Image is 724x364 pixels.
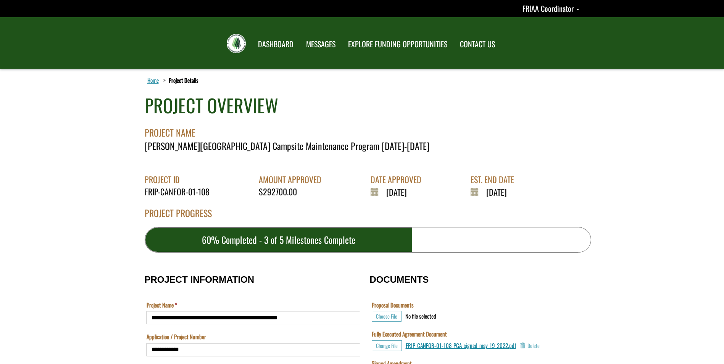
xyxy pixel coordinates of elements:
[520,340,540,351] button: Delete
[372,301,414,309] label: Proposal Documents
[471,186,520,198] div: [DATE]
[145,174,215,185] div: PROJECT ID
[471,174,520,185] div: EST. END DATE
[372,311,402,322] button: Choose File for Proposal Documents
[161,76,198,84] li: Project Details
[145,186,215,198] div: FRIP-CANFOR-01-108
[251,32,501,54] nav: Main Navigation
[372,340,402,351] button: Choose File for Fully Executed Agreement Document
[372,330,447,338] label: Fully Executed Agreement Document
[371,174,427,185] div: DATE APPROVED
[145,139,591,152] div: [PERSON_NAME][GEOGRAPHIC_DATA] Campsite Maintenance Program [DATE]-[DATE]
[145,275,362,285] h3: PROJECT INFORMATION
[147,301,177,309] label: Project Name
[370,275,580,285] h3: DOCUMENTS
[147,311,360,324] input: Project Name
[145,92,278,119] div: PROJECT OVERVIEW
[259,174,327,185] div: AMOUNT APPROVED
[145,227,413,252] div: 60% Completed - 3 of 5 Milestones Complete
[405,312,436,320] div: No file selected
[522,3,579,14] a: FRIAA Coordinator
[145,206,591,227] div: PROJECT PROGRESS
[522,3,574,14] span: FRIAA Coordinator
[146,75,160,85] a: Home
[145,119,591,139] div: PROJECT NAME
[147,333,206,341] label: Application / Project Number
[454,35,501,54] a: CONTACT US
[300,35,341,54] a: MESSAGES
[227,34,246,53] img: FRIAA Submissions Portal
[252,35,299,54] a: DASHBOARD
[406,341,516,350] a: FRIP_CANFOR-01-108_PGA_signed_may_19_2022.pdf
[259,186,327,198] div: $292700.00
[342,35,453,54] a: EXPLORE FUNDING OPPORTUNITIES
[371,186,427,198] div: [DATE]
